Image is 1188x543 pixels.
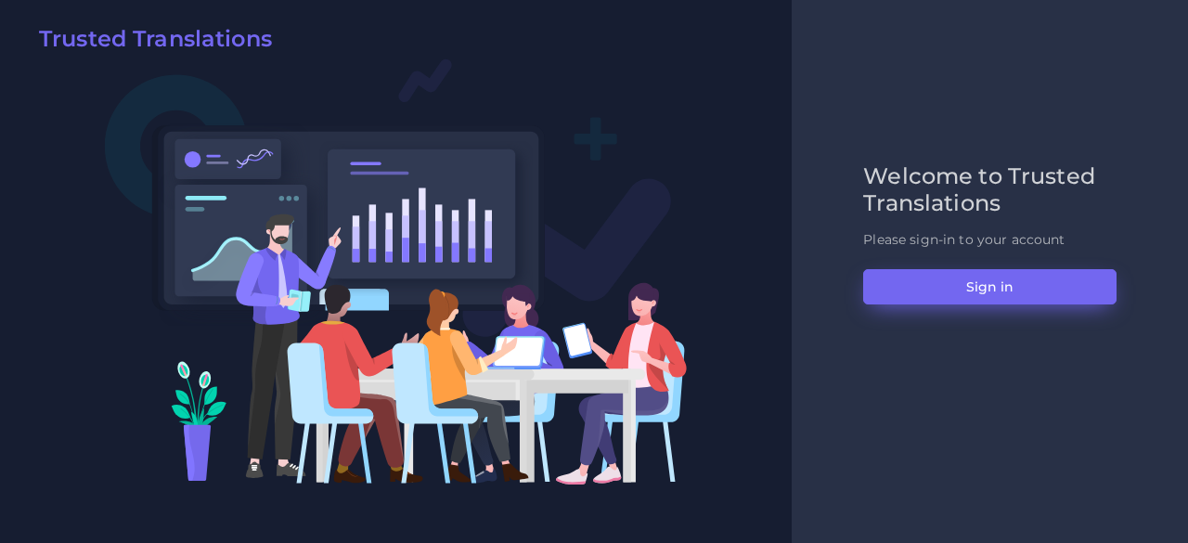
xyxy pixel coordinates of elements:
button: Sign in [863,269,1117,304]
h2: Trusted Translations [39,26,272,53]
p: Please sign-in to your account [863,230,1117,250]
h2: Welcome to Trusted Translations [863,163,1117,217]
img: Login V2 [104,58,688,485]
a: Trusted Translations [26,26,272,59]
